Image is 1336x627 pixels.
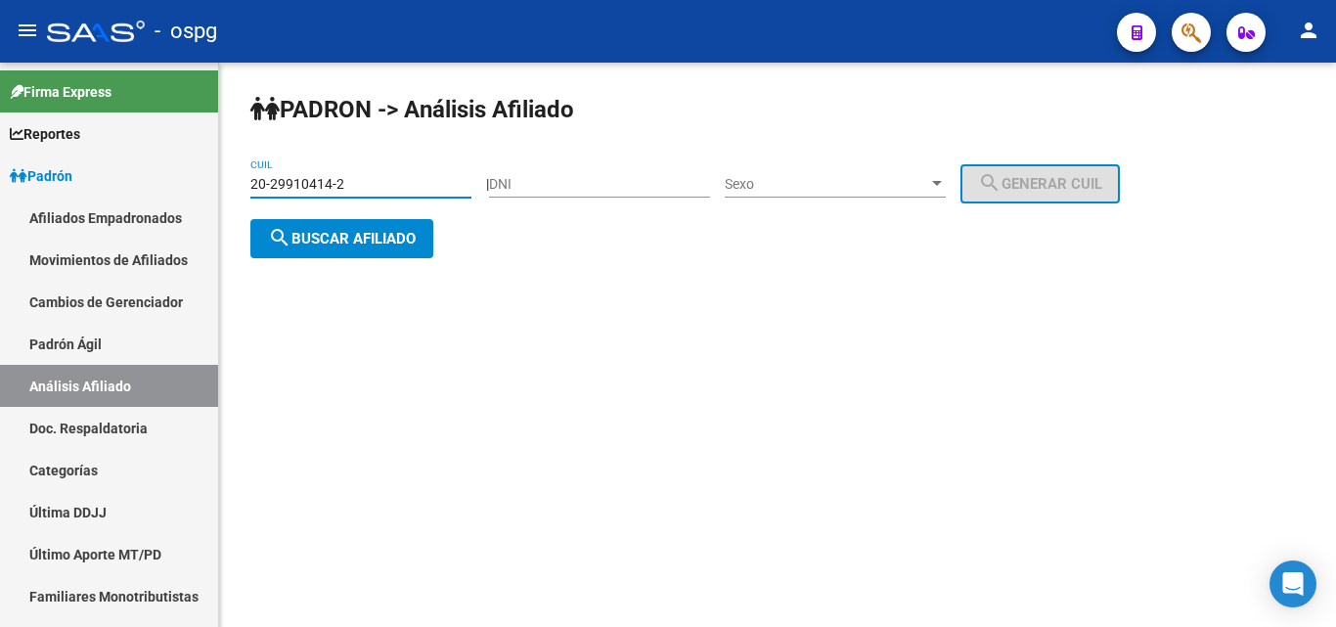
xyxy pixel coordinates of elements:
span: Firma Express [10,81,111,103]
mat-icon: menu [16,19,39,42]
button: Generar CUIL [960,164,1120,203]
div: Open Intercom Messenger [1269,560,1316,607]
strong: PADRON -> Análisis Afiliado [250,96,574,123]
mat-icon: search [268,226,291,249]
mat-icon: person [1297,19,1320,42]
div: | [486,176,1135,192]
span: Generar CUIL [978,175,1102,193]
mat-icon: search [978,171,1002,195]
span: Reportes [10,123,80,145]
button: Buscar afiliado [250,219,433,258]
span: Buscar afiliado [268,230,416,247]
span: - ospg [155,10,217,53]
span: Padrón [10,165,72,187]
span: Sexo [725,176,928,193]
